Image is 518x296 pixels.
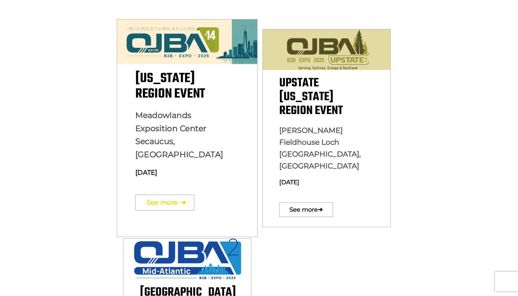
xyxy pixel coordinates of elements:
[135,68,205,104] span: [US_STATE] Region Event
[279,74,343,120] span: Upstate [US_STATE] Region Event
[318,199,323,220] span: ➔
[135,168,157,176] span: [DATE]
[279,126,361,170] span: [PERSON_NAME] Fieldhouse Loch [GEOGRAPHIC_DATA], [GEOGRAPHIC_DATA]
[279,179,299,186] span: [DATE]
[135,110,223,160] span: Meadowlands Exposition Center Secaucus, [GEOGRAPHIC_DATA]
[279,202,333,217] a: See more➔
[135,194,194,210] a: See more➔
[180,191,186,214] span: ➔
